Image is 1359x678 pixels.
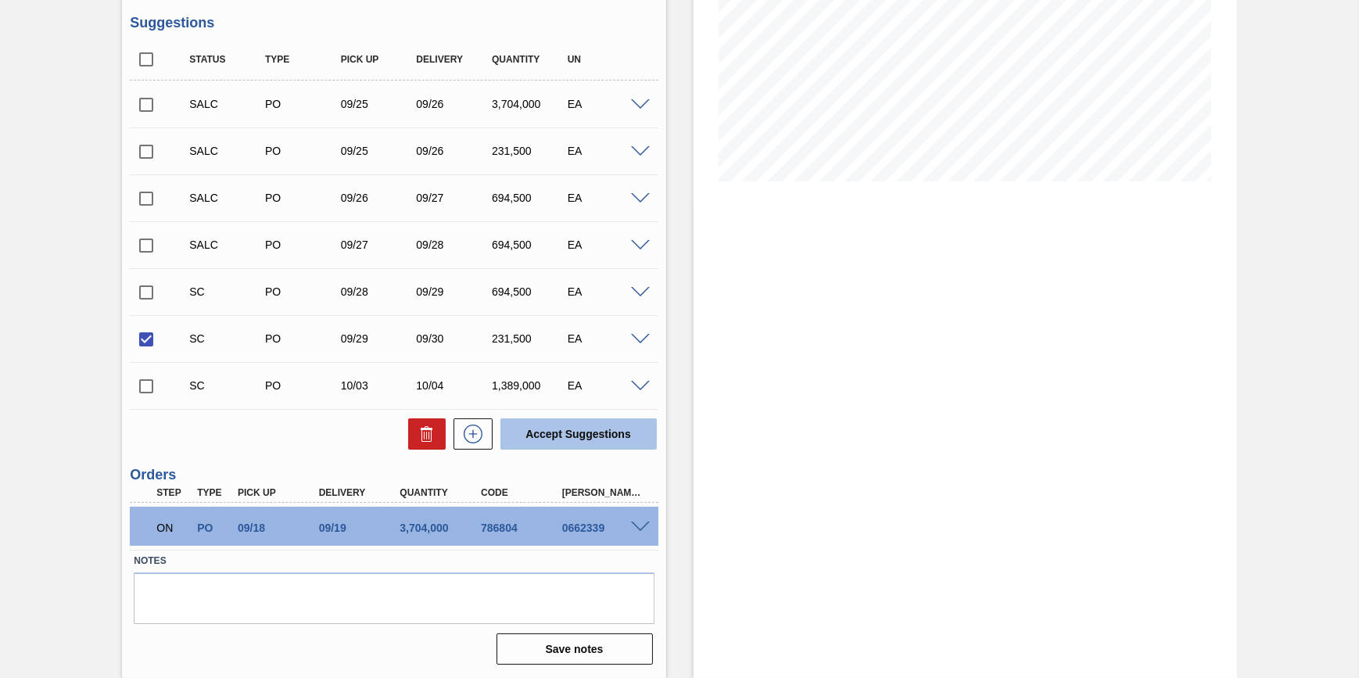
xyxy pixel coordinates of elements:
[315,522,405,534] div: 09/19/2025
[337,285,421,298] div: 09/28/2025
[337,379,421,392] div: 10/03/2025
[412,285,496,298] div: 09/29/2025
[261,379,345,392] div: Purchase order
[564,379,647,392] div: EA
[488,54,572,65] div: Quantity
[564,192,647,204] div: EA
[477,522,567,534] div: 786804
[412,54,496,65] div: Delivery
[400,418,446,450] div: Delete Suggestions
[185,145,269,157] div: Suggestion Awaiting Load Composition
[193,522,235,534] div: Purchase order
[156,522,190,534] p: ON
[564,332,647,345] div: EA
[558,522,648,534] div: 0662339
[564,54,647,65] div: UN
[477,487,567,498] div: Code
[234,522,324,534] div: 09/18/2025
[337,98,421,110] div: 09/25/2025
[396,487,486,498] div: Quantity
[134,550,654,572] label: Notes
[337,145,421,157] div: 09/25/2025
[412,145,496,157] div: 09/26/2025
[564,98,647,110] div: EA
[564,239,647,251] div: EA
[488,192,572,204] div: 694,500
[261,54,345,65] div: Type
[261,285,345,298] div: Purchase order
[337,239,421,251] div: 09/27/2025
[488,332,572,345] div: 231,500
[412,332,496,345] div: 09/30/2025
[412,192,496,204] div: 09/27/2025
[152,511,194,545] div: Negotiating Order
[412,379,496,392] div: 10/04/2025
[446,418,493,450] div: New suggestion
[185,192,269,204] div: Suggestion Awaiting Load Composition
[396,522,486,534] div: 3,704,000
[564,285,647,298] div: EA
[185,332,269,345] div: Suggestion Created
[488,379,572,392] div: 1,389,000
[412,239,496,251] div: 09/28/2025
[152,487,194,498] div: Step
[193,487,235,498] div: Type
[130,467,658,483] h3: Orders
[261,192,345,204] div: Purchase order
[488,285,572,298] div: 694,500
[185,285,269,298] div: Suggestion Created
[337,192,421,204] div: 09/26/2025
[315,487,405,498] div: Delivery
[130,15,658,31] h3: Suggestions
[261,98,345,110] div: Purchase order
[488,145,572,157] div: 231,500
[412,98,496,110] div: 09/26/2025
[558,487,648,498] div: [PERSON_NAME]. ID
[337,332,421,345] div: 09/29/2025
[497,633,653,665] button: Save notes
[185,54,269,65] div: Status
[337,54,421,65] div: Pick up
[261,239,345,251] div: Purchase order
[234,487,324,498] div: Pick up
[185,239,269,251] div: Suggestion Awaiting Load Composition
[261,332,345,345] div: Purchase order
[185,379,269,392] div: Suggestion Created
[185,98,269,110] div: Suggestion Awaiting Load Composition
[488,98,572,110] div: 3,704,000
[488,239,572,251] div: 694,500
[500,418,657,450] button: Accept Suggestions
[493,417,658,451] div: Accept Suggestions
[564,145,647,157] div: EA
[261,145,345,157] div: Purchase order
